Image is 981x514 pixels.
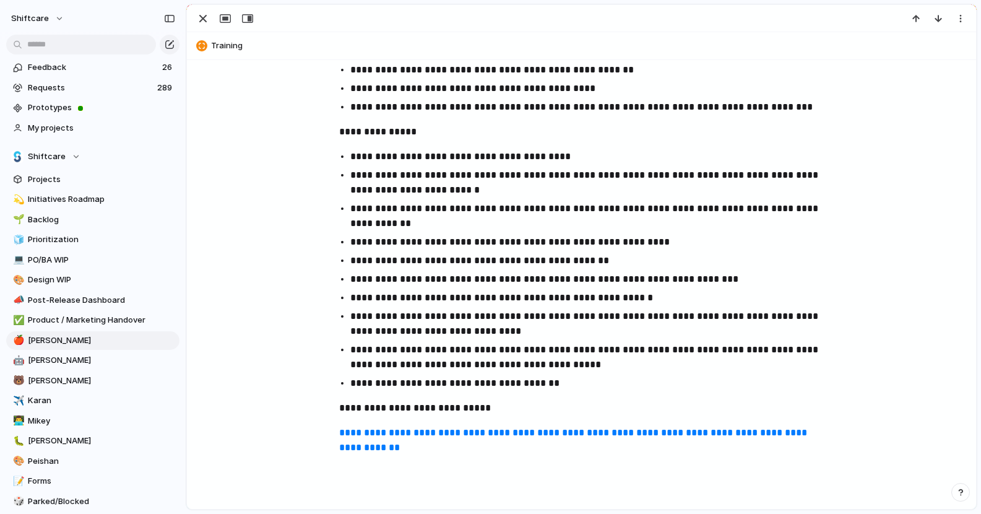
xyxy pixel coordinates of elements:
div: 🧊 [13,233,22,247]
span: My projects [28,122,175,134]
button: ✅ [11,314,24,326]
span: Product / Marketing Handover [28,314,175,326]
div: 🤖 [13,354,22,368]
span: 26 [162,61,175,74]
button: 📣 [11,294,24,307]
div: 👨‍💻 [13,414,22,428]
div: 🐻 [13,373,22,388]
span: Backlog [28,214,175,226]
span: Prototypes [28,102,175,114]
a: 💻PO/BA WIP [6,251,179,269]
button: 🎲 [11,495,24,508]
button: 🌱 [11,214,24,226]
div: 💻 [13,253,22,267]
span: Karan [28,394,175,407]
button: ✈️ [11,394,24,407]
a: Feedback26 [6,58,179,77]
div: 🐛 [13,434,22,448]
span: Forms [28,475,175,487]
div: 🌱 [13,212,22,227]
button: 🎨 [11,274,24,286]
div: 📝 [13,474,22,489]
div: 🎨 [13,454,22,468]
a: ✅Product / Marketing Handover [6,311,179,329]
a: 👨‍💻Mikey [6,412,179,430]
span: Requests [28,82,153,94]
button: 👨‍💻 [11,415,24,427]
span: [PERSON_NAME] [28,375,175,387]
button: 🎨 [11,455,24,468]
div: ✅ [13,313,22,328]
span: Prioritization [28,233,175,246]
span: Feedback [28,61,158,74]
a: 🎲Parked/Blocked [6,492,179,511]
div: 🍎 [13,333,22,347]
button: 🧊 [11,233,24,246]
button: 🐻 [11,375,24,387]
a: 🎨Peishan [6,452,179,471]
span: Projects [28,173,175,186]
button: 🤖 [11,354,24,367]
a: 🎨Design WIP [6,271,179,289]
span: [PERSON_NAME] [28,334,175,347]
div: 📣 [13,293,22,307]
div: 🎨 [13,273,22,287]
button: 📝 [11,475,24,487]
a: 🤖[PERSON_NAME] [6,351,179,370]
button: 💫 [11,193,24,206]
div: 💫 [13,193,22,207]
a: 🐻[PERSON_NAME] [6,372,179,390]
button: 🍎 [11,334,24,347]
a: Projects [6,170,179,189]
a: 💫Initiatives Roadmap [6,190,179,209]
a: 🐛[PERSON_NAME] [6,432,179,450]
button: 💻 [11,254,24,266]
button: Shiftcare [6,147,179,166]
button: Training [192,36,970,56]
button: 🐛 [11,435,24,447]
span: [PERSON_NAME] [28,354,175,367]
span: shiftcare [11,12,49,25]
span: Initiatives Roadmap [28,193,175,206]
div: ✈️ [13,394,22,408]
a: 📝Forms [6,472,179,490]
div: 🎲 [13,494,22,508]
span: 289 [157,82,175,94]
span: PO/BA WIP [28,254,175,266]
a: Prototypes [6,98,179,117]
span: Training [211,40,970,52]
a: ✈️Karan [6,391,179,410]
a: My projects [6,119,179,137]
span: [PERSON_NAME] [28,435,175,447]
span: Mikey [28,415,175,427]
span: Parked/Blocked [28,495,175,508]
a: 📣Post-Release Dashboard [6,291,179,310]
span: Design WIP [28,274,175,286]
a: Requests289 [6,79,179,97]
span: Peishan [28,455,175,468]
button: shiftcare [6,9,71,28]
span: Post-Release Dashboard [28,294,175,307]
span: Shiftcare [28,150,66,163]
a: 🌱Backlog [6,211,179,229]
a: 🍎[PERSON_NAME] [6,331,179,350]
a: 🧊Prioritization [6,230,179,249]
